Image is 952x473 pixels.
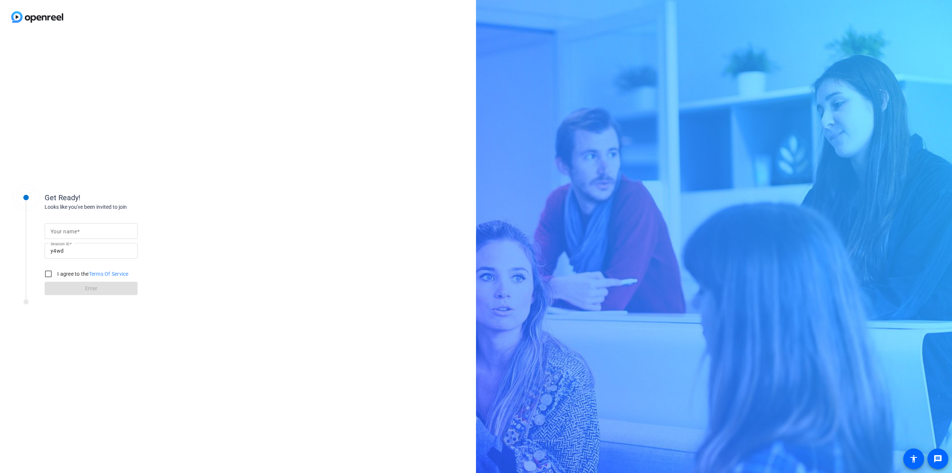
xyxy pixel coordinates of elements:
mat-icon: accessibility [909,454,918,463]
a: Terms Of Service [89,271,129,277]
mat-icon: message [933,454,942,463]
div: Looks like you've been invited to join [45,203,193,211]
mat-label: Session ID [51,242,70,246]
mat-label: Your name [51,228,77,234]
div: Get Ready! [45,192,193,203]
label: I agree to the [56,270,129,278]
